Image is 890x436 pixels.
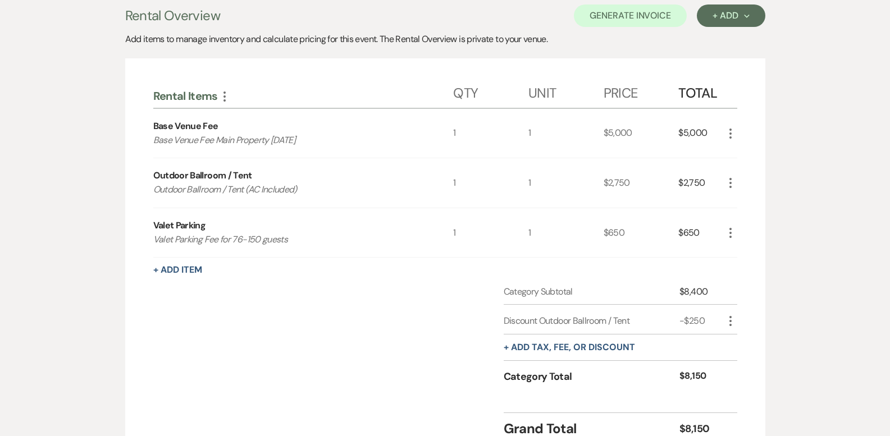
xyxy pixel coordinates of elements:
[153,265,202,274] button: + Add Item
[504,343,635,352] button: + Add tax, fee, or discount
[504,369,680,384] div: Category Total
[679,285,723,299] div: $8,400
[453,208,528,258] div: 1
[678,74,723,108] div: Total
[504,285,680,299] div: Category Subtotal
[604,158,679,208] div: $2,750
[153,133,423,148] p: Base Venue Fee Main Property [DATE]
[153,232,423,247] p: Valet Parking Fee for 76-150 guests
[528,74,604,108] div: Unit
[604,208,679,258] div: $650
[679,369,723,384] div: $8,150
[504,314,680,328] div: Discount Outdoor Ballroom / Tent
[153,219,206,232] div: Valet Parking
[679,314,723,328] div: -$250
[453,74,528,108] div: Qty
[153,120,218,133] div: Base Venue Fee
[125,33,765,46] div: Add items to manage inventory and calculate pricing for this event. The Rental Overview is privat...
[604,74,679,108] div: Price
[153,169,252,182] div: Outdoor Ballroom / Tent
[528,158,604,208] div: 1
[125,6,220,26] h3: Rental Overview
[604,109,679,158] div: $5,000
[453,158,528,208] div: 1
[713,11,749,20] div: + Add
[153,182,423,197] p: Outdoor Ballroom / Tent (AC Included)
[678,158,723,208] div: $2,750
[528,208,604,258] div: 1
[678,109,723,158] div: $5,000
[574,4,687,27] button: Generate Invoice
[153,89,454,103] div: Rental Items
[697,4,765,27] button: + Add
[453,109,528,158] div: 1
[678,208,723,258] div: $650
[528,109,604,158] div: 1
